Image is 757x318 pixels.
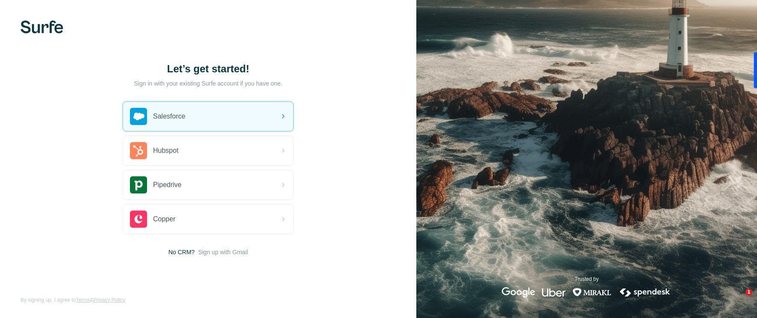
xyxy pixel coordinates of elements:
[130,142,147,159] img: hubspot's logo
[728,289,748,309] iframe: Intercom live chat
[502,287,535,297] img: google's logo
[76,297,90,303] a: Terms
[153,146,179,156] span: Hubspot
[745,289,752,296] span: 1
[123,62,294,76] h1: Let’s get started!
[21,296,125,304] span: By signing up, I agree to &
[130,108,147,125] img: salesforce's logo
[21,21,63,33] img: Surfe's logo
[93,297,125,303] a: Privacy Policy
[153,214,175,224] span: Copper
[168,248,194,256] span: No CRM?
[542,287,566,297] img: uber's logo
[130,211,147,228] img: copper's logo
[574,275,598,283] p: Trusted by
[134,79,282,88] p: Sign in with your existing Surfe account if you have one.
[130,176,147,193] img: pipedrive's logo
[198,248,248,256] button: Sign up with Gmail
[153,111,186,122] span: Salesforce
[153,180,182,190] span: Pipedrive
[572,287,612,297] img: mirakl's logo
